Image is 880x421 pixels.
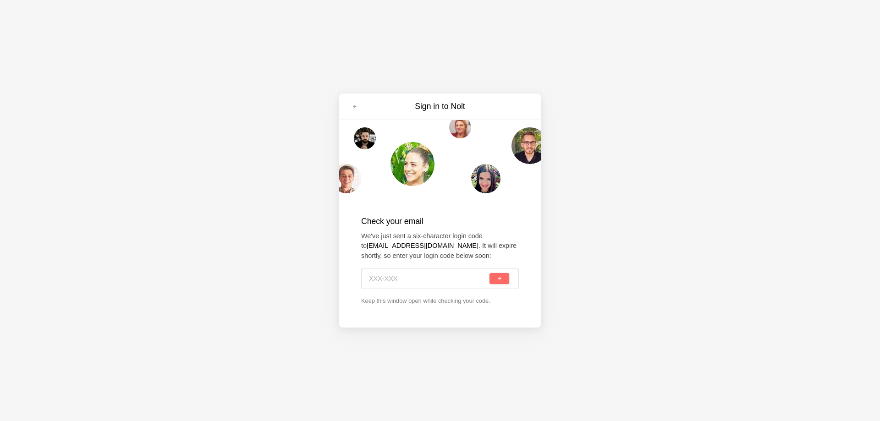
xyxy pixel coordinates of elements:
[367,242,478,249] strong: [EMAIL_ADDRESS][DOMAIN_NAME]
[361,231,519,261] p: We've just sent a six-character login code to . It will expire shortly, so enter your login code ...
[363,101,517,112] h3: Sign in to Nolt
[369,268,488,289] input: XXX-XXX
[361,215,519,227] h2: Check your email
[361,296,519,305] p: Keep this window open while checking your code.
